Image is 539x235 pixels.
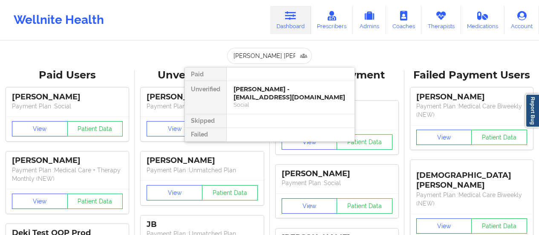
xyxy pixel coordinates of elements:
div: Skipped [185,114,226,128]
button: Patient Data [337,134,392,150]
div: [PERSON_NAME] [147,156,257,165]
button: View [12,194,68,209]
a: Admins [353,6,386,34]
button: View [416,130,472,145]
div: JB [147,220,257,229]
p: Payment Plan : Unmatched Plan [147,166,257,174]
button: View [12,121,68,136]
p: Payment Plan : Medical Care + Therapy Monthly (NEW) [12,166,123,183]
div: Failed [185,128,226,142]
button: Patient Data [471,130,527,145]
button: Patient Data [67,121,123,136]
p: Payment Plan : Social [282,179,392,187]
div: [PERSON_NAME] [12,156,123,165]
div: [PERSON_NAME] [12,92,123,102]
a: Dashboard [270,6,311,34]
a: Prescribers [311,6,353,34]
a: Account [504,6,539,34]
button: View [282,134,337,150]
button: Patient Data [67,194,123,209]
button: Patient Data [202,185,258,200]
div: Paid Users [6,69,129,82]
p: Payment Plan : Medical Care Biweekly (NEW) [416,102,527,119]
a: Coaches [386,6,421,34]
div: Unverified Users [141,69,263,82]
button: View [416,218,472,234]
a: Therapists [421,6,461,34]
div: [DEMOGRAPHIC_DATA][PERSON_NAME] [416,164,527,190]
a: Medications [461,6,505,34]
button: Patient Data [471,218,527,234]
div: [PERSON_NAME] - [EMAIL_ADDRESS][DOMAIN_NAME] [233,85,348,101]
a: Report Bug [525,94,539,128]
div: Failed Payment Users [410,69,533,82]
button: View [282,198,337,214]
div: [PERSON_NAME] [416,92,527,102]
div: Paid [185,67,226,81]
div: Social [233,101,348,108]
p: Payment Plan : Social [12,102,123,110]
button: View [147,121,202,136]
div: [PERSON_NAME] [282,169,392,179]
div: [PERSON_NAME] [147,92,257,102]
div: Unverified [185,81,226,114]
p: Payment Plan : Medical Care Biweekly (NEW) [416,191,527,208]
button: Patient Data [337,198,392,214]
button: View [147,185,202,200]
p: Payment Plan : Unmatched Plan [147,102,257,110]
